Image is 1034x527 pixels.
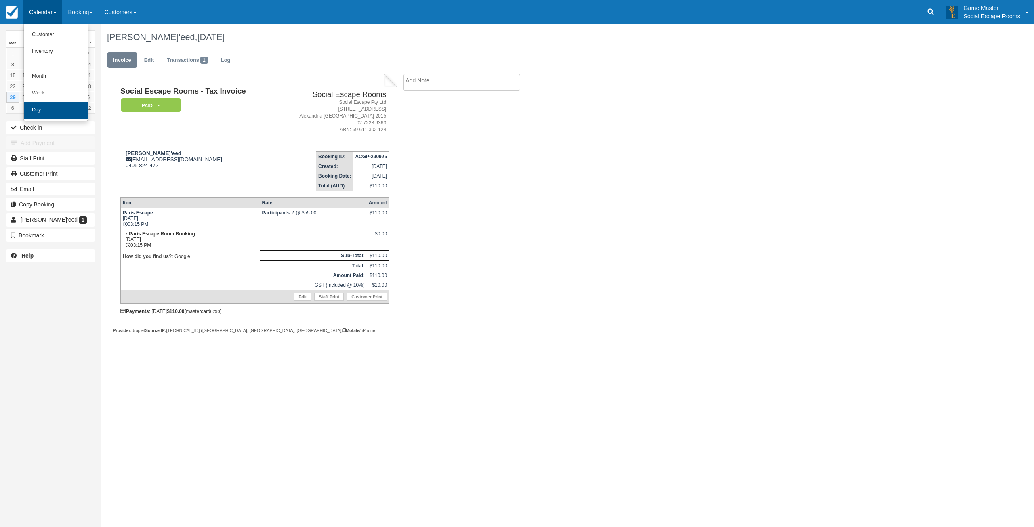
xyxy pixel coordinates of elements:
div: [EMAIL_ADDRESS][DOMAIN_NAME] 0405 824 472 [120,150,275,168]
a: 2 [19,48,32,59]
a: Customer Print [347,293,387,301]
a: Week [24,85,88,102]
a: Log [215,52,237,68]
th: Sub-Total: [260,250,367,260]
td: $110.00 [367,250,389,260]
td: [DATE] [353,162,389,171]
strong: ACGP-290925 [355,154,387,160]
td: $110.00 [367,260,389,271]
strong: Participants [262,210,292,216]
a: Edit [138,52,160,68]
a: [PERSON_NAME]'eed 1 [6,213,95,226]
button: Bookmark [6,229,95,242]
a: Transactions1 [161,52,214,68]
td: $110.00 [367,271,389,280]
a: Day [24,102,88,119]
a: Month [24,68,88,85]
strong: Source IP: [145,328,166,333]
a: Customer Print [6,167,95,180]
th: Amount Paid: [260,271,367,280]
h1: [PERSON_NAME]'eed, [107,32,870,42]
span: 1 [79,216,87,224]
div: : [DATE] (mastercard ) [120,309,389,314]
td: [DATE] 03:15 PM [120,229,260,250]
span: [PERSON_NAME]'eed [21,216,78,223]
th: Mon [6,39,19,48]
th: Booking Date: [316,171,353,181]
a: Edit [294,293,311,301]
th: Amount [367,197,389,208]
td: [DATE] 03:15 PM [120,208,260,229]
strong: Paris Escape Room Booking [129,231,195,237]
strong: Paris Escape [123,210,153,216]
td: GST (Included @ 10%) [260,280,367,290]
strong: Provider: [113,328,132,333]
th: Tue [19,39,32,48]
div: $0.00 [369,231,387,243]
img: checkfront-main-nav-mini-logo.png [6,6,18,19]
h1: Social Escape Rooms - Tax Invoice [120,87,275,96]
span: [DATE] [198,32,225,42]
strong: Mobile [343,328,359,333]
h2: Social Escape Rooms [278,90,386,99]
button: Email [6,183,95,195]
a: 1 [6,48,19,59]
a: 6 [6,103,19,113]
div: $110.00 [369,210,387,222]
div: droplet [TECHNICAL_ID] ([GEOGRAPHIC_DATA], [GEOGRAPHIC_DATA], [GEOGRAPHIC_DATA]) / iPhone [113,328,397,334]
a: Invoice [107,52,137,68]
a: 29 [6,92,19,103]
th: Total: [260,260,367,271]
button: Add Payment [6,136,95,149]
a: 30 [19,92,32,103]
address: Social Escape Pty Ltd [STREET_ADDRESS] Alexandria [GEOGRAPHIC_DATA] 2015 02 7228 9363 ABN: 69 611... [278,99,386,134]
td: $10.00 [367,280,389,290]
th: Booking ID: [316,151,353,162]
strong: Payments [120,309,149,314]
a: 12 [82,103,95,113]
a: 7 [82,48,95,59]
a: 23 [19,81,32,92]
button: Check-in [6,121,95,134]
a: 7 [19,103,32,113]
a: Customer [24,26,88,43]
a: Staff Print [314,293,344,301]
th: Rate [260,197,367,208]
th: Created: [316,162,353,171]
b: Help [21,252,34,259]
a: Inventory [24,43,88,60]
img: A3 [946,6,958,19]
strong: [PERSON_NAME]'eed [126,150,181,156]
strong: How did you find us? [123,254,172,259]
p: : Google [123,252,258,260]
a: 5 [82,92,95,103]
th: Total (AUD): [316,181,353,191]
td: 2 @ $55.00 [260,208,367,229]
span: 1 [200,57,208,64]
th: Item [120,197,260,208]
a: Paid [120,98,179,113]
a: Help [6,249,95,262]
a: 28 [82,81,95,92]
a: 9 [19,59,32,70]
a: 15 [6,70,19,81]
p: Game Master [963,4,1020,12]
td: $110.00 [353,181,389,191]
th: Sun [82,39,95,48]
ul: Calendar [23,24,88,121]
a: 14 [82,59,95,70]
td: [DATE] [353,171,389,181]
strong: $110.00 [167,309,184,314]
a: 16 [19,70,32,81]
a: 22 [6,81,19,92]
small: 0290 [210,309,220,314]
button: Copy Booking [6,198,95,211]
p: Social Escape Rooms [963,12,1020,20]
a: 8 [6,59,19,70]
a: 21 [82,70,95,81]
em: Paid [121,98,181,112]
a: Staff Print [6,152,95,165]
